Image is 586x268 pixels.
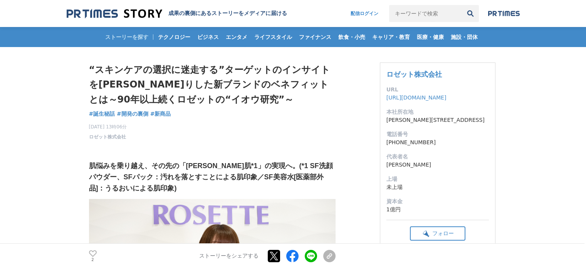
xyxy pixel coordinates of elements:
[296,34,334,40] span: ファイナンス
[251,27,295,47] a: ライフスタイル
[386,183,489,191] dd: 未上場
[448,34,481,40] span: 施設・団体
[117,110,148,118] a: #開発の裏側
[194,34,222,40] span: ビジネス
[488,10,520,17] img: prtimes
[386,153,489,161] dt: 代表者名
[414,27,447,47] a: 医療・健康
[194,27,222,47] a: ビジネス
[335,34,368,40] span: 飲食・小売
[89,62,336,107] h1: “スキンケアの選択に迷走する”ターゲットのインサイトを[PERSON_NAME]りした新ブランドのベネフィットとは～90年以上続くロゼットの“イオウ研究”～
[223,27,250,47] a: エンタメ
[386,161,489,169] dd: [PERSON_NAME]
[369,34,413,40] span: キャリア・教育
[448,27,481,47] a: 施設・団体
[386,70,442,78] a: ロゼット株式会社
[386,94,447,101] a: [URL][DOMAIN_NAME]
[168,10,287,17] h2: 成果の裏側にあるストーリーをメディアに届ける
[199,253,259,260] p: ストーリーをシェアする
[155,34,193,40] span: テクノロジー
[386,175,489,183] dt: 上場
[386,197,489,206] dt: 資本金
[386,138,489,147] dd: [PHONE_NUMBER]
[67,8,162,19] img: 成果の裏側にあるストーリーをメディアに届ける
[386,130,489,138] dt: 電話番号
[410,226,465,241] button: フォロー
[251,34,295,40] span: ライフスタイル
[386,108,489,116] dt: 本社所在地
[386,86,489,94] dt: URL
[369,27,413,47] a: キャリア・教育
[89,123,127,130] span: [DATE] 13時06分
[343,5,386,22] a: 配信ログイン
[89,110,115,118] a: #誕生秘話
[150,110,171,117] span: #新商品
[414,34,447,40] span: 医療・健康
[335,27,368,47] a: 飲食・小売
[89,258,97,261] p: 2
[89,110,115,117] span: #誕生秘話
[67,8,287,19] a: 成果の裏側にあるストーリーをメディアに届ける 成果の裏側にあるストーリーをメディアに届ける
[150,110,171,118] a: #新商品
[462,5,479,22] button: 検索
[89,160,336,194] h3: 肌悩みを乗り越え、その先の「[PERSON_NAME]肌*1」の実現へ。(*1 SF洗顔パウダー、SFパック：汚れを落とすことによる肌印象／SF美容水[医薬部外品]：うるおいによる肌印象)
[389,5,462,22] input: キーワードで検索
[296,27,334,47] a: ファイナンス
[117,110,148,117] span: #開発の裏側
[386,206,489,214] dd: 1億円
[223,34,250,40] span: エンタメ
[386,116,489,124] dd: [PERSON_NAME][STREET_ADDRESS]
[89,133,126,140] a: ロゼット株式会社
[155,27,193,47] a: テクノロジー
